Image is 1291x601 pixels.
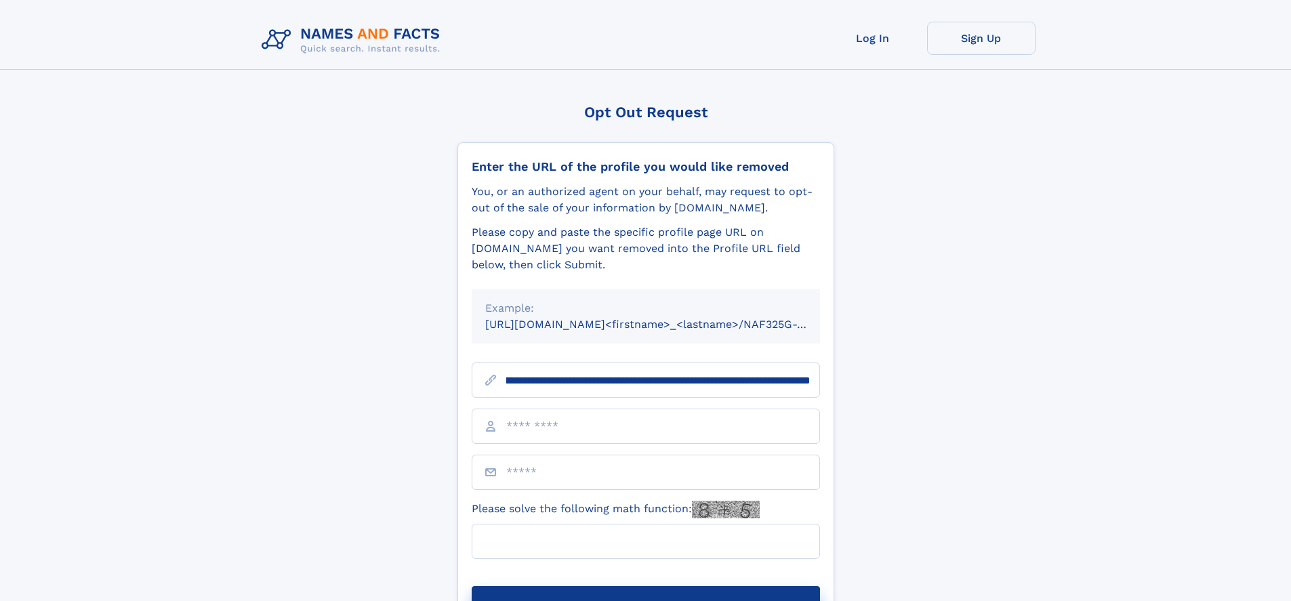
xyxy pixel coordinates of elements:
[256,22,451,58] img: Logo Names and Facts
[472,184,820,216] div: You, or an authorized agent on your behalf, may request to opt-out of the sale of your informatio...
[485,300,806,316] div: Example:
[472,501,760,518] label: Please solve the following math function:
[472,159,820,174] div: Enter the URL of the profile you would like removed
[819,22,927,55] a: Log In
[457,104,834,121] div: Opt Out Request
[485,318,846,331] small: [URL][DOMAIN_NAME]<firstname>_<lastname>/NAF325G-xxxxxxxx
[927,22,1036,55] a: Sign Up
[472,224,820,273] div: Please copy and paste the specific profile page URL on [DOMAIN_NAME] you want removed into the Pr...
